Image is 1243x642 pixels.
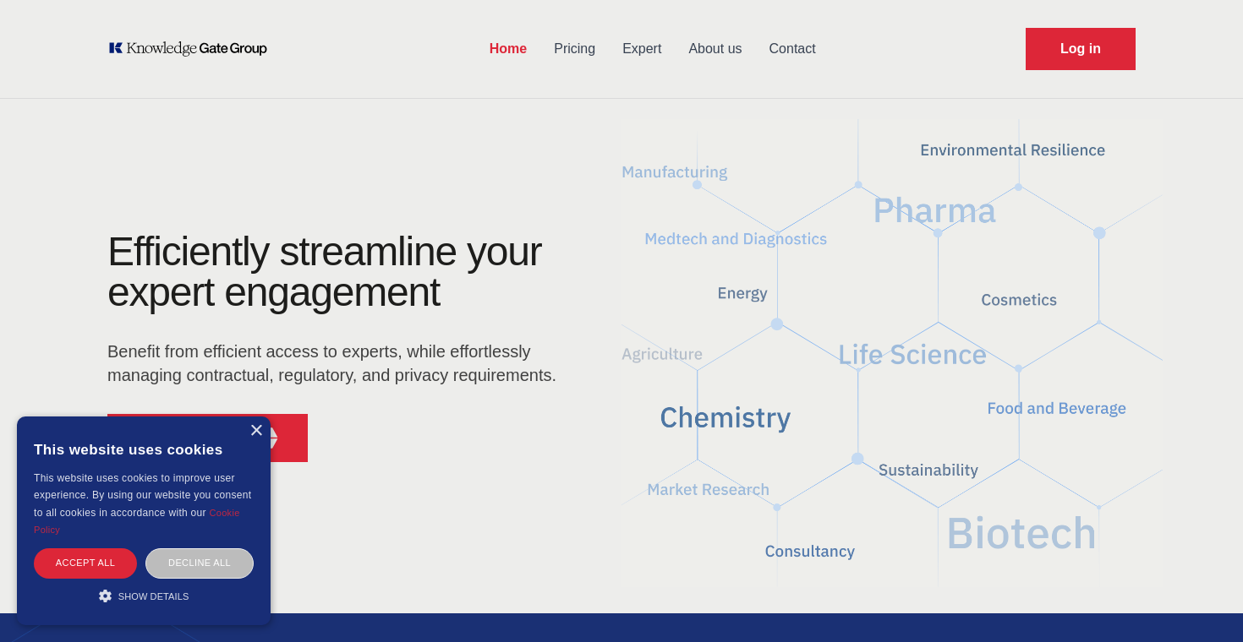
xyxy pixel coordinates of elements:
[107,229,542,314] h1: Efficiently streamline your expert engagement
[107,414,308,462] button: Schedule a demoKGG Fifth Element RED
[249,425,262,438] div: Close
[621,110,1163,596] img: KGG Fifth Element RED
[34,472,251,519] span: This website uses cookies to improve user experience. By using our website you consent to all coo...
[34,587,254,604] div: Show details
[756,27,830,71] a: Contact
[145,548,254,578] div: Decline all
[107,41,279,57] a: KOL Knowledge Platform: Talk to Key External Experts (KEE)
[34,508,240,535] a: Cookie Policy
[1026,28,1136,70] a: Request Demo
[540,27,609,71] a: Pricing
[675,27,755,71] a: About us
[476,27,540,71] a: Home
[107,340,567,387] p: Benefit from efficient access to experts, while effortlessly managing contractual, regulatory, an...
[34,429,254,470] div: This website uses cookies
[609,27,675,71] a: Expert
[118,591,189,601] span: Show details
[260,427,281,449] img: KGG Fifth Element RED
[34,548,137,578] div: Accept all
